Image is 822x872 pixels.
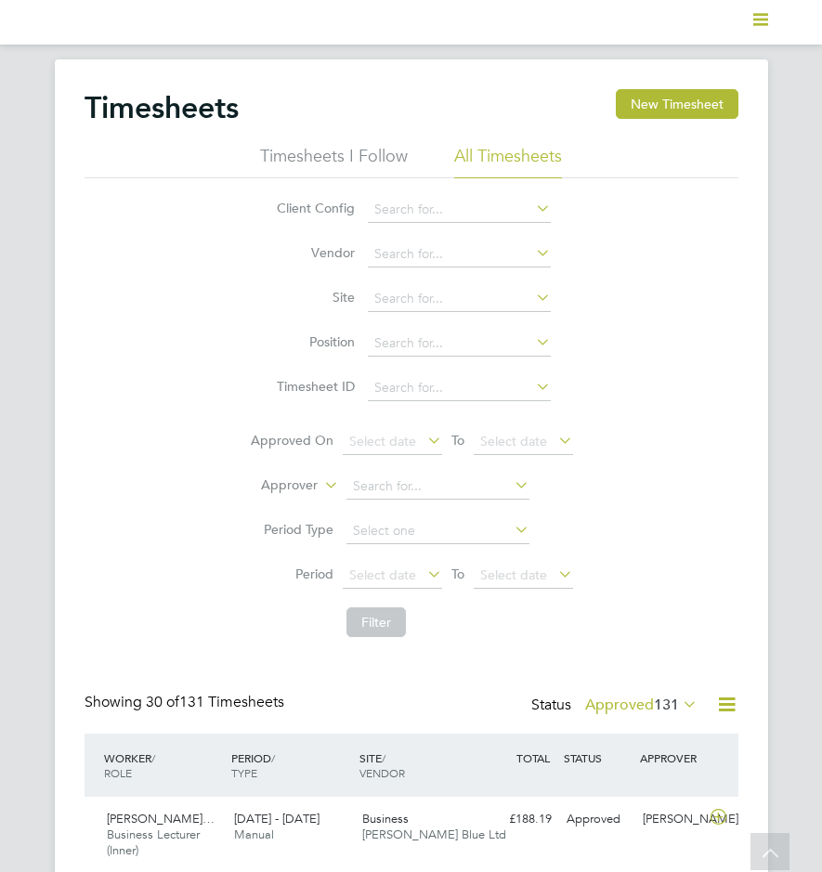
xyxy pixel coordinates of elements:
[271,750,275,765] span: /
[271,378,355,395] label: Timesheet ID
[446,428,470,452] span: To
[250,521,333,538] label: Period Type
[271,333,355,350] label: Position
[635,741,712,774] div: APPROVER
[368,197,551,223] input: Search for...
[146,693,179,711] span: 30 of
[480,433,547,449] span: Select date
[271,289,355,306] label: Site
[227,741,355,789] div: PERIOD
[250,566,333,582] label: Period
[480,566,547,583] span: Select date
[368,286,551,312] input: Search for...
[516,750,550,765] span: TOTAL
[531,693,701,719] div: Status
[146,693,284,711] span: 131 Timesheets
[362,826,506,842] span: [PERSON_NAME] Blue Ltd
[454,145,562,178] li: All Timesheets
[99,741,228,789] div: WORKER
[368,331,551,357] input: Search for...
[85,693,288,712] div: Showing
[368,241,551,267] input: Search for...
[271,244,355,261] label: Vendor
[359,765,405,780] span: VENDOR
[104,765,132,780] span: ROLE
[151,750,155,765] span: /
[234,476,318,495] label: Approver
[250,432,333,449] label: Approved On
[107,826,200,858] span: Business Lecturer (Inner)
[271,200,355,216] label: Client Config
[349,566,416,583] span: Select date
[559,804,636,835] div: Approved
[585,696,698,714] label: Approved
[346,607,406,637] button: Filter
[355,741,483,789] div: SITE
[231,765,257,780] span: TYPE
[349,433,416,449] span: Select date
[368,375,551,401] input: Search for...
[234,826,274,842] span: Manual
[346,474,529,500] input: Search for...
[654,696,679,714] span: 131
[362,811,409,826] span: Business
[382,750,385,765] span: /
[616,89,738,119] button: New Timesheet
[482,804,559,835] div: £188.19
[260,145,408,178] li: Timesheets I Follow
[346,518,529,544] input: Select one
[635,804,712,835] div: [PERSON_NAME]
[559,741,636,774] div: STATUS
[107,811,215,826] span: [PERSON_NAME]…
[446,562,470,586] span: To
[234,811,320,826] span: [DATE] - [DATE]
[85,89,239,126] h2: Timesheets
